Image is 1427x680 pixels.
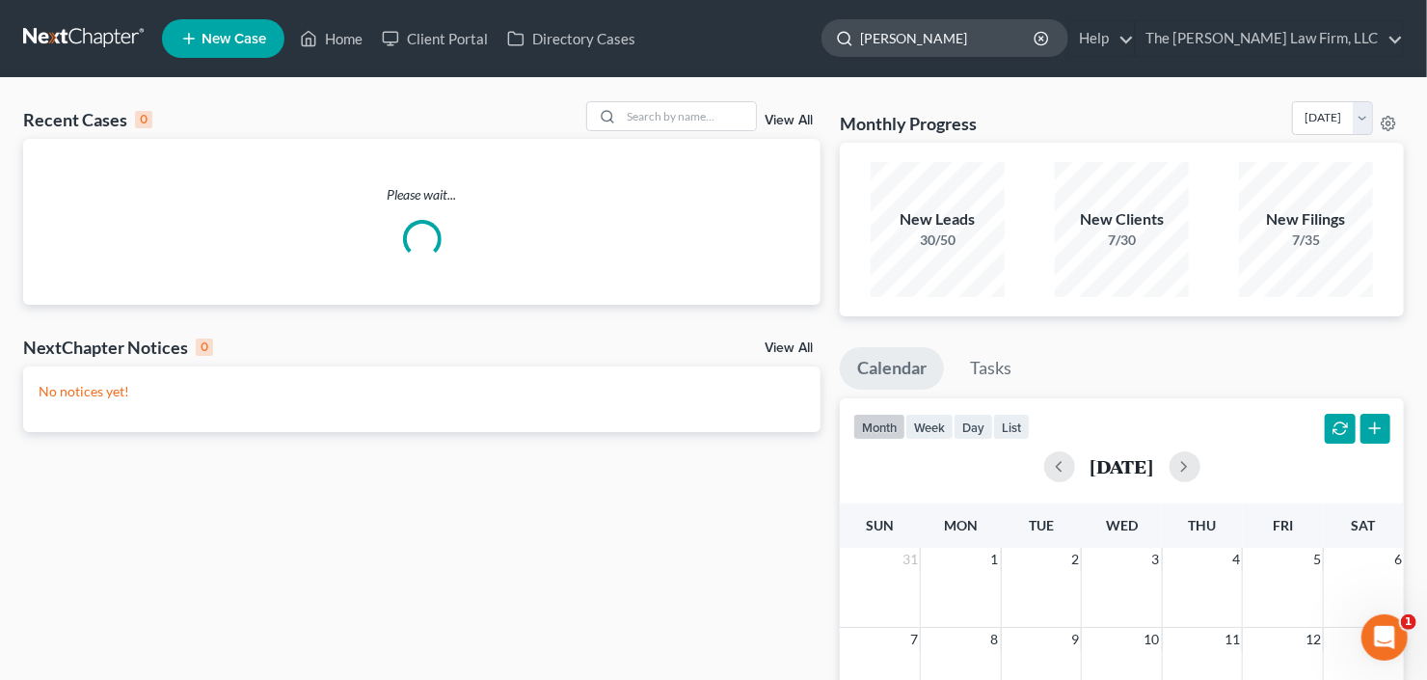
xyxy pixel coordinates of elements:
[290,21,372,56] a: Home
[993,414,1030,440] button: list
[23,185,821,204] p: Please wait...
[953,347,1029,390] a: Tasks
[871,231,1006,250] div: 30/50
[1361,614,1408,661] iframe: Intercom live chat
[23,108,152,131] div: Recent Cases
[39,382,805,401] p: No notices yet!
[196,339,213,356] div: 0
[1311,548,1323,571] span: 5
[1392,548,1404,571] span: 6
[1106,517,1138,533] span: Wed
[1069,21,1134,56] a: Help
[1136,21,1403,56] a: The [PERSON_NAME] Law Firm, LLC
[840,112,977,135] h3: Monthly Progress
[905,414,954,440] button: week
[23,336,213,359] div: NextChapter Notices
[989,548,1001,571] span: 1
[372,21,498,56] a: Client Portal
[1230,548,1242,571] span: 4
[1239,208,1374,231] div: New Filings
[853,414,905,440] button: month
[765,341,813,355] a: View All
[1352,517,1376,533] span: Sat
[1239,231,1374,250] div: 7/35
[1273,517,1293,533] span: Fri
[135,111,152,128] div: 0
[989,628,1001,651] span: 8
[1055,231,1190,250] div: 7/30
[1090,456,1154,476] h2: [DATE]
[901,548,920,571] span: 31
[202,32,266,46] span: New Case
[944,517,978,533] span: Mon
[498,21,645,56] a: Directory Cases
[871,208,1006,231] div: New Leads
[765,114,813,127] a: View All
[1223,628,1242,651] span: 11
[1069,628,1081,651] span: 9
[1150,548,1162,571] span: 3
[1189,517,1217,533] span: Thu
[1304,628,1323,651] span: 12
[1029,517,1054,533] span: Tue
[860,20,1037,56] input: Search by name...
[1143,628,1162,651] span: 10
[840,347,944,390] a: Calendar
[908,628,920,651] span: 7
[1069,548,1081,571] span: 2
[954,414,993,440] button: day
[621,102,756,130] input: Search by name...
[1401,614,1416,630] span: 1
[1055,208,1190,231] div: New Clients
[866,517,894,533] span: Sun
